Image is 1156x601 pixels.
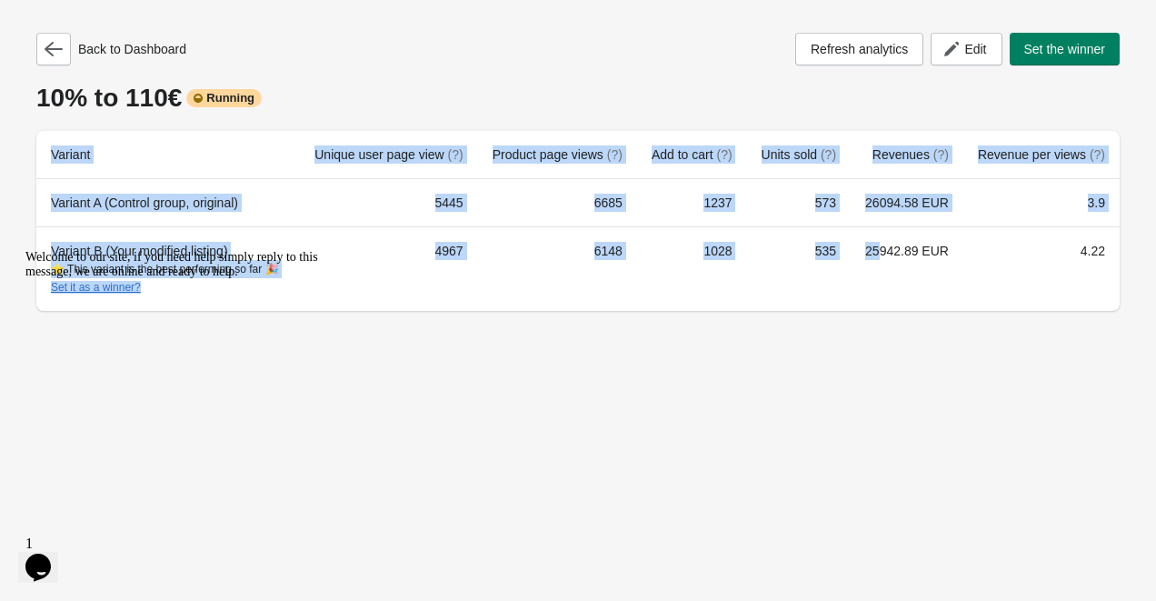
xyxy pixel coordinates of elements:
td: 4967 [300,226,477,311]
span: Revenues [872,147,949,162]
th: Variant [36,131,300,179]
span: Welcome to our site, if you need help simply reply to this message, we are online and ready to help. [7,7,300,35]
span: Unique user page view [314,147,463,162]
button: Set the winner [1010,33,1121,65]
span: Add to cart [652,147,732,162]
td: 573 [747,179,851,226]
td: 5445 [300,179,477,226]
div: Running [186,89,262,107]
td: 535 [747,226,851,311]
span: Product page views [493,147,623,162]
button: Refresh analytics [795,33,923,65]
span: (?) [716,147,732,162]
iframe: chat widget [18,243,345,519]
span: Edit [964,42,986,56]
td: 6685 [478,179,637,226]
span: Units sold [762,147,836,162]
span: Set the winner [1024,42,1106,56]
span: (?) [933,147,949,162]
span: (?) [1090,147,1105,162]
div: Welcome to our site, if you need help simply reply to this message, we are online and ready to help. [7,7,334,36]
td: 1028 [637,226,747,311]
iframe: chat widget [18,528,76,583]
td: 6148 [478,226,637,311]
span: Refresh analytics [811,42,908,56]
span: Revenue per views [978,147,1105,162]
div: Variant A (Control group, original) [51,194,285,212]
td: 26094.58 EUR [851,179,963,226]
td: 25942.89 EUR [851,226,963,311]
div: Back to Dashboard [36,33,186,65]
div: 10% to 110€ [36,84,1120,113]
div: Variant B (Your modified listing) [51,242,285,296]
button: Edit [931,33,1002,65]
td: 3.9 [963,179,1120,226]
td: 4.22 [963,226,1120,311]
span: (?) [607,147,623,162]
span: (?) [821,147,836,162]
td: 1237 [637,179,747,226]
span: (?) [448,147,463,162]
